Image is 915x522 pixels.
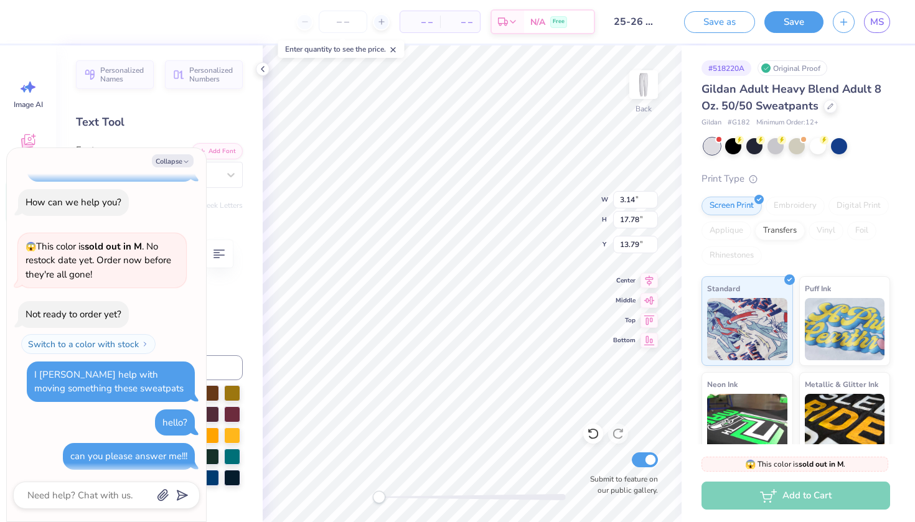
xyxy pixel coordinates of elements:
span: Minimum Order: 12 + [756,118,819,128]
div: Not ready to order yet? [26,308,121,320]
div: Print Type [701,172,890,186]
div: # 518220A [701,60,751,76]
button: Save [764,11,823,33]
label: Submit to feature on our public gallery. [583,473,658,496]
span: Top [613,315,636,325]
div: Original Proof [758,60,827,76]
img: Neon Ink [707,394,787,456]
input: – – [319,11,367,33]
span: Free [553,17,565,26]
img: Puff Ink [805,298,885,360]
img: Standard [707,298,787,360]
span: Center [613,276,636,286]
span: 😱 [26,241,36,253]
a: MS [864,11,890,33]
span: MS [870,15,884,29]
strong: sold out in M [799,459,843,469]
span: Image AI [14,100,43,110]
div: Enter quantity to see the price. [278,40,405,58]
div: I used the tool where I told the emoji what I wanted it to do and its not doing anything [34,134,182,175]
button: Switch to a color with stock [21,334,156,354]
span: Personalized Numbers [189,66,235,83]
span: Bottom [613,335,636,345]
span: This color is . No restock date yet. Order now before they're all gone! [26,240,171,281]
img: Switch to a color with stock [141,340,149,348]
span: Gildan Adult Heavy Blend Adult 8 Oz. 50/50 Sweatpants [701,82,881,113]
span: Personalized Names [100,66,146,83]
span: Neon Ink [707,378,738,391]
div: hello? [162,416,187,429]
div: Accessibility label [373,491,385,503]
div: I [PERSON_NAME] help with moving something these sweatpats [34,368,184,395]
div: Back [636,103,652,114]
button: Save as [684,11,755,33]
input: Untitled Design [604,9,665,34]
div: Foil [847,221,876,240]
span: # G182 [728,118,750,128]
div: Screen Print [701,197,762,215]
img: Back [631,72,656,97]
button: Collapse [152,154,194,167]
button: Add Font [192,143,243,159]
span: N/A [530,16,545,29]
img: Metallic & Glitter Ink [805,394,885,456]
div: Embroidery [766,197,825,215]
span: 😱 [745,459,756,470]
span: Metallic & Glitter Ink [805,378,878,391]
span: Standard [707,282,740,295]
div: Rhinestones [701,246,762,265]
div: Vinyl [809,221,843,240]
div: How can we help you? [26,196,121,208]
div: Digital Print [828,197,889,215]
span: Puff Ink [805,282,831,295]
div: Applique [701,221,751,240]
span: – – [408,16,433,29]
label: Font [76,143,95,157]
span: – – [448,16,472,29]
div: Transfers [755,221,805,240]
strong: sold out in M [85,240,142,253]
button: Personalized Names [76,60,154,89]
span: This color is . [745,459,845,470]
span: Middle [613,296,636,305]
button: Personalized Numbers [165,60,243,89]
div: can you please answer me!!! [70,450,187,462]
span: Gildan [701,118,721,128]
div: Text Tool [76,114,243,131]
